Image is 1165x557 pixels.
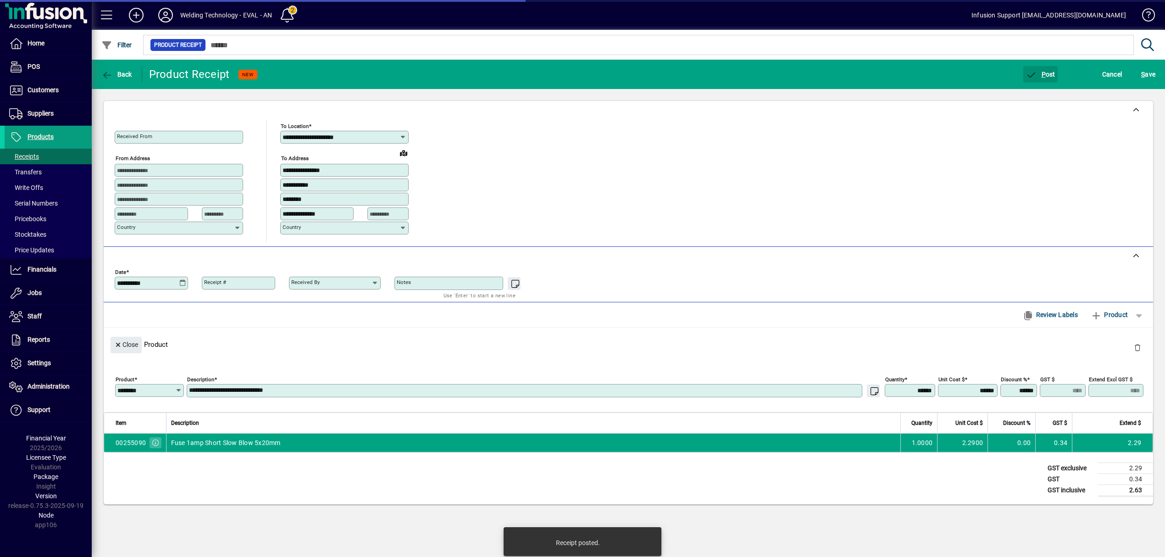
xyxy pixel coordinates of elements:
a: Reports [5,329,92,351]
a: Staff [5,305,92,328]
a: Settings [5,352,92,375]
span: Version [35,492,57,500]
button: Close [111,337,142,353]
span: Discount % [1003,418,1031,428]
span: NEW [242,72,254,78]
span: Item [116,418,127,428]
button: Filter [99,37,134,53]
span: Licensee Type [26,454,66,461]
a: Support [5,399,92,422]
a: Customers [5,79,92,102]
td: 2.29 [1072,434,1153,452]
span: Jobs [28,289,42,296]
mat-label: Date [115,268,126,275]
button: Review Labels [1019,306,1082,323]
span: Node [39,512,54,519]
span: Close [114,337,138,352]
span: Package [33,473,58,480]
mat-label: Notes [397,279,411,285]
a: Financials [5,258,92,281]
span: Support [28,406,50,413]
app-page-header-button: Close [108,340,144,348]
span: Back [101,71,132,78]
td: 0.00 [987,434,1035,452]
span: S [1141,71,1145,78]
span: Pricebooks [9,215,46,223]
span: Home [28,39,44,47]
mat-label: Country [283,224,301,230]
button: Product [1086,306,1132,323]
span: ave [1141,67,1155,82]
td: GST inclusive [1043,485,1098,496]
button: Cancel [1100,66,1125,83]
span: Staff [28,312,42,320]
span: Filter [101,41,132,49]
mat-hint: Use 'Enter' to start a new line [444,290,516,301]
mat-label: Discount % [1001,376,1027,382]
a: Serial Numbers [5,195,92,211]
div: Product Receipt [149,67,230,82]
span: Suppliers [28,110,54,117]
div: Infusion Support [EMAIL_ADDRESS][DOMAIN_NAME] [971,8,1126,22]
a: Transfers [5,164,92,180]
app-page-header-button: Delete [1126,343,1148,351]
span: Quantity [911,418,932,428]
span: ost [1026,71,1055,78]
span: POS [28,63,40,70]
a: Administration [5,375,92,398]
td: GST [1043,473,1098,485]
div: Receipt posted. [556,538,600,547]
span: Reports [28,336,50,343]
mat-label: Unit Cost $ [938,376,965,382]
td: 2.29 [1098,462,1153,473]
a: POS [5,56,92,78]
span: Review Labels [1022,307,1078,322]
a: Receipts [5,149,92,164]
td: GST exclusive [1043,462,1098,473]
span: Product Receipt [154,40,202,50]
span: Write Offs [9,184,43,191]
span: GST $ [1053,418,1067,428]
span: Serial Numbers [9,200,58,207]
a: Pricebooks [5,211,92,227]
div: Welding Technology - EVAL - AN [180,8,272,22]
a: Suppliers [5,102,92,125]
button: Back [99,66,134,83]
a: Write Offs [5,180,92,195]
span: Product [1091,307,1128,322]
td: 1.0000 [900,434,937,452]
span: Unit Cost $ [955,418,983,428]
mat-label: Country [117,224,135,230]
mat-label: Received by [291,279,320,285]
mat-label: Received From [117,133,152,139]
td: 0.34 [1098,473,1153,485]
span: Administration [28,383,70,390]
app-page-header-button: Back [92,66,142,83]
span: Transfers [9,168,42,176]
button: Post [1023,66,1058,83]
span: Products [28,133,54,140]
span: 2.2900 [962,438,983,447]
span: Cancel [1102,67,1122,82]
button: Add [122,7,151,23]
button: Save [1139,66,1158,83]
span: Description [171,418,199,428]
mat-label: Product [116,376,134,382]
div: 00255090 [116,438,146,447]
td: Fuse 1amp Short Slow Blow 5x20mm [166,434,901,452]
a: Price Updates [5,242,92,258]
span: Settings [28,359,51,367]
div: Product [104,328,1153,361]
button: Delete [1126,337,1148,359]
a: View on map [396,145,411,160]
mat-label: Extend excl GST $ [1089,376,1132,382]
span: Price Updates [9,246,54,254]
mat-label: To location [281,123,309,129]
span: Financials [28,266,56,273]
a: Home [5,32,92,55]
span: Receipts [9,153,39,160]
span: Extend $ [1120,418,1141,428]
mat-label: Quantity [885,376,904,382]
span: Financial Year [26,434,66,442]
span: P [1042,71,1046,78]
